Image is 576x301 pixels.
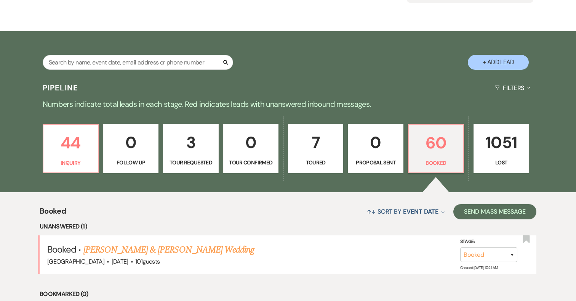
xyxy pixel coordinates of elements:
a: 0Follow Up [103,124,158,174]
p: 0 [108,130,154,155]
a: 7Toured [288,124,343,174]
span: Event Date [403,208,438,216]
a: 0Tour Confirmed [223,124,278,174]
span: [DATE] [112,258,128,266]
p: 3 [168,130,213,155]
button: Send Mass Message [453,204,536,219]
p: 1051 [478,130,524,155]
button: Filters [492,78,533,98]
input: Search by name, event date, email address or phone number [43,55,233,70]
span: ↑↓ [367,208,376,216]
p: Tour Requested [168,158,213,167]
p: Inquiry [48,159,93,167]
a: 0Proposal Sent [348,124,403,174]
span: Booked [47,243,76,255]
span: [GEOGRAPHIC_DATA] [47,258,104,266]
li: Bookmarked (0) [40,289,536,299]
p: 0 [228,130,274,155]
span: Created: [DATE] 10:21 AM [460,265,498,270]
p: 60 [413,130,459,156]
h3: Pipeline [43,82,78,93]
a: [PERSON_NAME] & [PERSON_NAME] Wedding [83,243,254,257]
a: 1051Lost [474,124,529,174]
p: Lost [478,158,524,167]
p: Tour Confirmed [228,158,274,167]
p: Numbers indicate total leads in each stage. Red indicates leads with unanswered inbound messages. [14,98,562,110]
button: Sort By Event Date [364,201,448,222]
p: 7 [293,130,338,155]
p: Toured [293,158,338,167]
a: 44Inquiry [43,124,99,174]
p: Proposal Sent [353,158,398,167]
li: Unanswered (1) [40,222,536,232]
p: Follow Up [108,158,154,167]
p: Booked [413,159,459,167]
span: 101 guests [135,258,160,266]
a: 60Booked [408,124,464,174]
label: Stage: [460,237,517,246]
p: 0 [353,130,398,155]
button: + Add Lead [468,55,529,70]
p: 44 [48,130,93,156]
span: Booked [40,205,66,222]
a: 3Tour Requested [163,124,218,174]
